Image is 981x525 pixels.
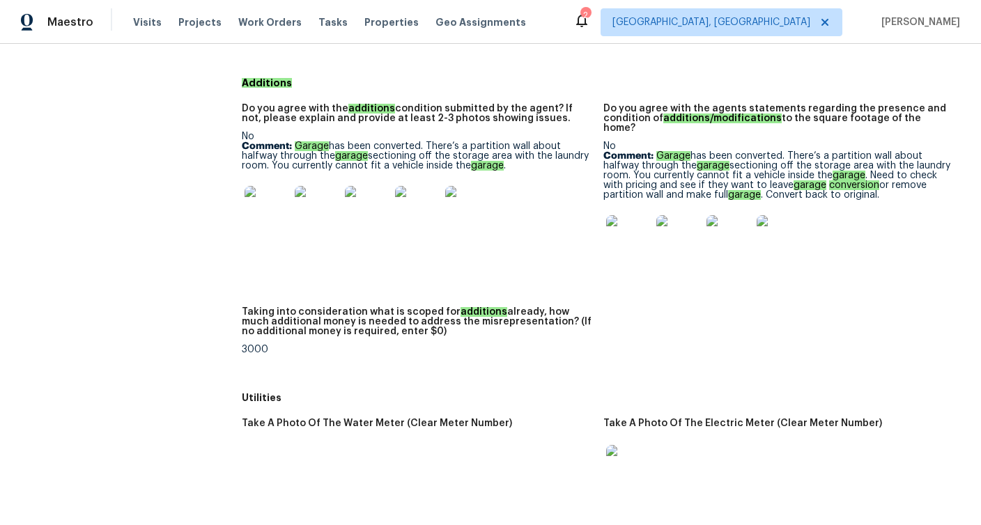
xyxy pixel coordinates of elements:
[833,171,865,180] em: garage
[242,141,592,171] p: has been converted. There’s a partition wall about halfway through the sectioning off the storage...
[348,104,395,113] em: additions
[603,141,953,268] div: No
[238,15,302,29] span: Work Orders
[178,15,222,29] span: Projects
[242,307,592,336] h5: Taking into consideration what is scoped for already, how much additional money is needed to addr...
[603,418,882,428] h5: Take A Photo Of The Electric Meter (Clear Meter Number)
[663,113,782,123] em: additions/modifications
[435,15,526,29] span: Geo Assignments
[471,161,504,171] em: garage
[794,180,826,190] em: garage
[461,307,507,317] em: additions
[335,151,368,161] em: garage
[612,15,810,29] span: [GEOGRAPHIC_DATA], [GEOGRAPHIC_DATA]
[829,180,879,190] em: conversion
[242,418,512,428] h5: Take A Photo Of The Water Meter (Clear Meter Number)
[318,17,348,27] span: Tasks
[603,151,654,161] b: Comment:
[242,391,964,405] h5: Utilities
[876,15,960,29] span: [PERSON_NAME]
[364,15,419,29] span: Properties
[133,15,162,29] span: Visits
[580,8,590,22] div: 2
[728,190,761,200] em: garage
[242,104,592,123] h5: Do you agree with the condition submitted by the agent? If not, please explain and provide at lea...
[242,132,592,239] div: No
[697,161,729,171] em: garage
[603,151,953,200] p: has been converted. There’s a partition wall about halfway through the sectioning off the storage...
[656,151,690,161] em: Garage
[47,15,93,29] span: Maestro
[603,104,953,133] h5: Do you agree with the agents statements regarding the presence and condition of to the square foo...
[295,141,329,151] em: Garage
[242,345,592,354] div: 3000
[242,141,292,151] b: Comment:
[242,78,292,88] em: Additions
